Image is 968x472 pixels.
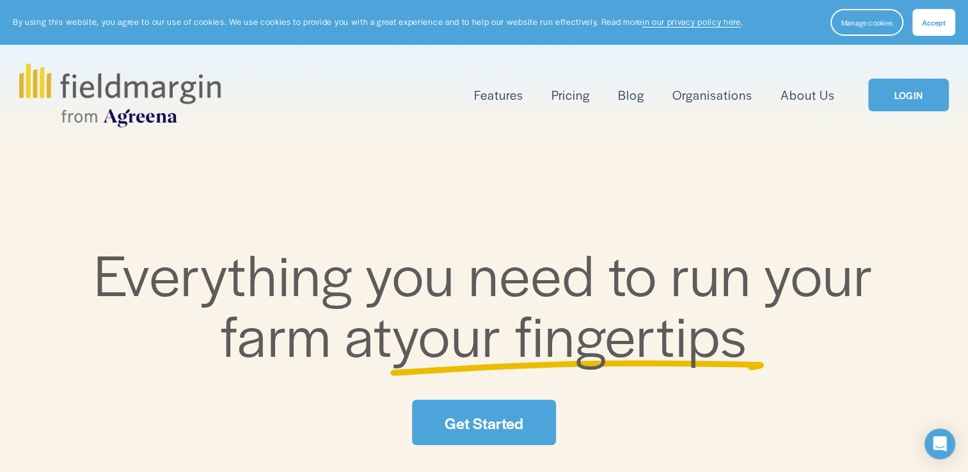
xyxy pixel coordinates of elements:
a: Get Started [412,400,555,445]
a: Blog [618,84,644,106]
span: Accept [922,17,946,28]
span: Manage cookies [841,17,893,28]
span: Everything you need to run your farm at [94,233,887,374]
div: Open Intercom Messenger [924,429,955,459]
a: About Us [781,84,835,106]
a: LOGIN [868,79,949,111]
img: fieldmargin.com [19,63,220,127]
a: folder dropdown [474,84,523,106]
button: Accept [912,9,955,36]
a: in our privacy policy here [642,16,741,28]
p: By using this website, you agree to our use of cookies. We use cookies to provide you with a grea... [13,16,743,28]
button: Manage cookies [830,9,903,36]
a: Pricing [551,84,590,106]
span: Features [474,86,523,104]
a: Organisations [672,84,752,106]
span: your fingertips [392,294,747,374]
